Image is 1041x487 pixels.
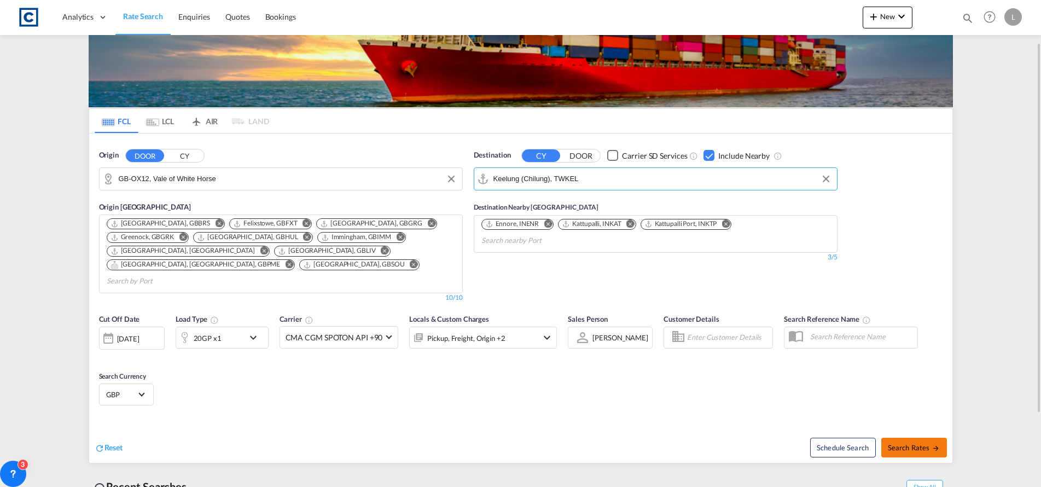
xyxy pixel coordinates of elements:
button: icon-plus 400-fgNewicon-chevron-down [863,7,912,28]
span: Quotes [225,12,249,21]
button: Remove [714,219,731,230]
button: Remove [403,260,419,271]
button: Remove [374,246,390,257]
md-select: Sales Person: Lynsey Heaton [591,329,649,345]
div: Portsmouth, HAM, GBPME [111,260,281,269]
span: Analytics [62,11,94,22]
button: Remove [389,233,405,243]
button: Clear Input [443,171,460,187]
div: Press delete to remove this chip. [278,246,378,256]
md-icon: icon-arrow-right [932,444,940,452]
button: CY [166,149,204,162]
img: 1fdb9190129311efbfaf67cbb4249bed.jpeg [16,5,41,30]
div: Kattupalli Port, INKTP [644,219,717,229]
div: Grangemouth, GBGRG [320,219,422,228]
md-icon: icon-chevron-down [247,331,265,344]
span: Search Reference Name [784,315,871,323]
span: Enquiries [178,12,210,21]
div: Carrier SD Services [622,150,687,161]
md-icon: Unchecked: Ignores neighbouring ports when fetching rates.Checked : Includes neighbouring ports w... [774,152,782,160]
div: [DATE] [117,334,139,344]
span: Locals & Custom Charges [409,315,489,323]
md-pagination-wrapper: Use the left and right arrow keys to navigate between tabs [95,109,270,133]
span: Load Type [176,315,219,323]
div: Origin DOOR CY GB-OX12, Vale of White HorseOrigin [GEOGRAPHIC_DATA] Chips container. Use arrow ke... [89,134,952,463]
div: Help [980,8,1004,27]
span: Reset [104,443,123,452]
button: CY [522,149,560,162]
div: Immingham, GBIMM [321,233,391,242]
span: Sales Person [568,315,608,323]
div: icon-magnify [962,12,974,28]
div: 10/10 [445,293,463,303]
div: [DATE] [99,327,165,350]
span: Cut Off Date [99,315,140,323]
md-icon: icon-chevron-down [540,331,554,344]
span: Help [980,8,999,26]
div: Ennore, INENR [485,219,539,229]
input: Search nearby Port [481,232,585,250]
span: Origin [GEOGRAPHIC_DATA] [99,202,191,211]
div: Press delete to remove this chip. [321,233,393,242]
div: Press delete to remove this chip. [111,233,177,242]
span: CMA CGM SPOTON API +90 [286,332,383,343]
md-input-container: Keelung (Chilung), TWKEL [474,168,837,190]
md-chips-wrap: Chips container. Use arrow keys to select chips. [105,215,457,290]
span: Destination Nearby [GEOGRAPHIC_DATA] [474,203,598,211]
span: Search Currency [99,372,147,380]
div: Press delete to remove this chip. [320,219,424,228]
div: Southampton, GBSOU [303,260,405,269]
button: Clear Input [818,171,834,187]
div: L [1004,8,1022,26]
md-icon: Your search will be saved by the below given name [862,316,871,324]
div: Press delete to remove this chip. [644,219,719,229]
div: 3/5 [474,253,838,262]
span: Rate Search [123,11,163,21]
button: DOOR [562,149,600,162]
span: GBP [106,390,137,399]
md-tab-item: AIR [182,109,226,133]
md-chips-wrap: Chips container. Use arrow keys to select chips. [480,216,831,250]
div: 20GP x1icon-chevron-down [176,327,269,349]
div: Greenock, GBGRK [111,233,175,242]
div: London Gateway Port, GBLGP [111,246,255,256]
md-icon: Unchecked: Search for CY (Container Yard) services for all selected carriers.Checked : Search for... [689,152,698,160]
div: Include Nearby [718,150,770,161]
md-icon: icon-information-outline [210,316,219,324]
span: Origin [99,150,119,161]
button: Remove [619,219,636,230]
input: Search Reference Name [805,328,917,345]
div: Pickup Freight Origin Origin Custom Factory Stuffingicon-chevron-down [409,327,557,349]
span: Destination [474,150,511,161]
span: Carrier [280,315,313,323]
md-tab-item: LCL [138,109,182,133]
span: Bookings [265,12,296,21]
div: Press delete to remove this chip. [562,219,623,229]
md-datepicker: Select [99,348,107,363]
md-icon: icon-chevron-down [895,10,908,23]
div: Bristol, GBBRS [111,219,211,228]
md-checkbox: Checkbox No Ink [607,150,687,161]
div: Kattupalli, INKAT [562,219,621,229]
md-icon: icon-plus 400-fg [867,10,880,23]
input: Search by Port [493,171,831,187]
div: Liverpool, GBLIV [278,246,376,256]
span: New [867,12,908,21]
md-icon: icon-magnify [962,12,974,24]
div: icon-refreshReset [95,442,123,454]
button: Remove [296,233,312,243]
md-input-container: GB-OX12, Vale of White Horse [100,168,462,190]
md-select: Select Currency: £ GBPUnited Kingdom Pound [105,386,148,402]
input: Enter Customer Details [687,329,769,346]
div: Press delete to remove this chip. [233,219,299,228]
button: Remove [172,233,188,243]
button: Remove [278,260,294,271]
md-icon: The selected Trucker/Carrierwill be displayed in the rate results If the rates are from another f... [305,316,313,324]
div: Press delete to remove this chip. [111,246,257,256]
button: Note: By default Schedule search will only considerorigin ports, destination ports and cut off da... [810,438,876,457]
button: Remove [208,219,224,230]
div: [PERSON_NAME] [592,333,648,342]
div: Press delete to remove this chip. [111,260,283,269]
div: Press delete to remove this chip. [197,233,300,242]
div: 20GP x1 [194,331,222,346]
